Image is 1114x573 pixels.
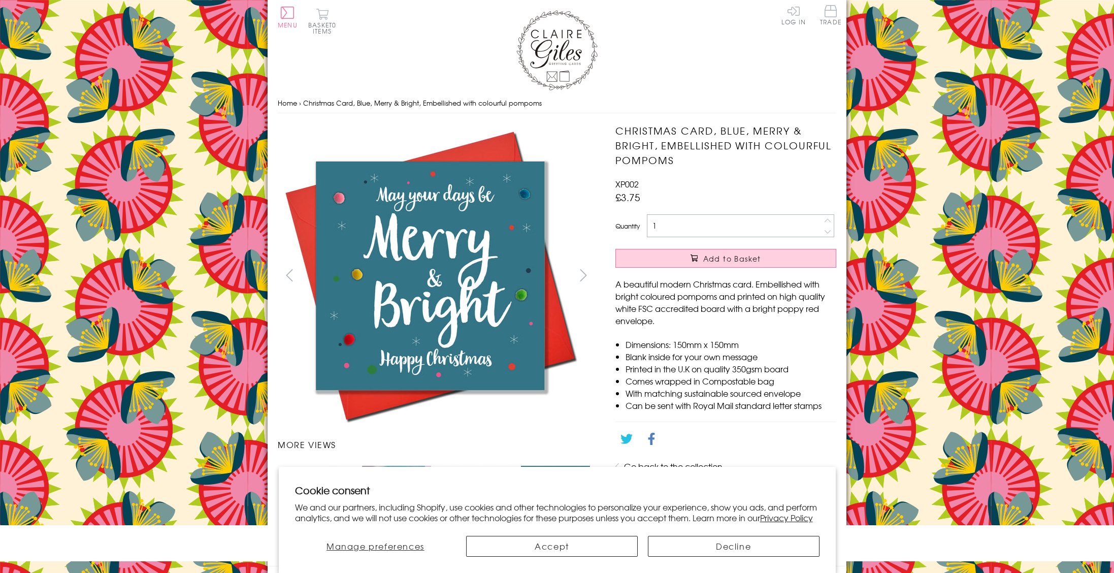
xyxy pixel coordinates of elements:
span: Christmas Card, Blue, Merry & Bright, Embellished with colourful pompoms [303,98,542,108]
li: Carousel Page 3 [436,461,515,540]
label: Quantity [615,221,640,231]
button: Decline [648,536,820,557]
img: Claire Giles Greetings Cards [516,10,598,90]
span: £3.75 [615,190,640,204]
li: Can be sent with Royal Mail standard letter stamps [626,399,836,411]
button: Accept [466,536,638,557]
img: Christmas Card, Blue, Merry & Bright, Embellished with colourful pompoms [595,123,900,362]
h1: Christmas Card, Blue, Merry & Bright, Embellished with colourful pompoms [615,123,836,167]
nav: breadcrumbs [278,93,836,114]
p: A beautiful modern Christmas card. Embellished with bright coloured pompoms and printed on high q... [615,278,836,327]
span: › [299,98,301,108]
a: Trade [820,5,841,27]
a: Go back to the collection [624,460,723,472]
span: XP002 [615,178,639,190]
button: Basket0 items [308,8,336,34]
span: 0 items [313,20,336,36]
p: We and our partners, including Shopify, use cookies and other technologies to personalize your ex... [295,502,820,523]
span: Manage preferences [326,540,424,552]
span: Menu [278,20,298,29]
li: Carousel Page 1 (Current Slide) [278,461,357,540]
li: Carousel Page 4 [516,461,595,540]
img: Christmas Card, Blue, Merry & Bright, Embellished with colourful pompoms [278,123,582,428]
li: Printed in the U.K on quality 350gsm board [626,363,836,375]
h3: More views [278,438,595,451]
img: Christmas Card, Blue, Merry & Bright, Embellished with colourful pompoms [441,466,510,535]
button: Add to Basket [615,249,836,268]
li: Comes wrapped in Compostable bag [626,375,836,387]
img: Christmas Card, Blue, Merry & Bright, Embellished with colourful pompoms [521,466,590,535]
span: Add to Basket [703,253,761,264]
li: Carousel Page 2 [357,461,436,540]
button: Menu [278,7,298,28]
li: Dimensions: 150mm x 150mm [626,338,836,351]
button: next [572,264,595,286]
li: With matching sustainable sourced envelope [626,387,836,399]
button: prev [278,264,301,286]
a: Log In [781,5,806,25]
img: Christmas Card, Blue, Merry & Bright, Embellished with colourful pompoms [283,466,352,535]
a: Privacy Policy [760,512,813,524]
a: Home [278,98,297,108]
h2: Cookie consent [295,483,820,497]
li: Blank inside for your own message [626,351,836,363]
button: Manage preferences [295,536,456,557]
ul: Carousel Pagination [278,461,595,540]
span: Trade [820,5,841,25]
img: Christmas Card, Blue, Merry & Bright, Embellished with colourful pompoms [362,466,431,520]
